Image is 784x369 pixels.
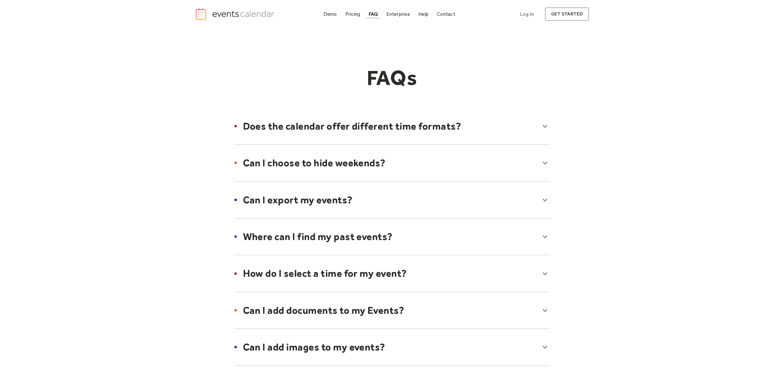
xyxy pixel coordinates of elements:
[274,65,510,90] h1: FAQs
[514,7,540,21] a: Log In
[545,7,589,21] a: get started
[418,12,429,16] div: Help
[345,12,360,16] div: Pricing
[321,10,339,18] a: Demo
[437,12,455,16] div: Contact
[416,10,431,18] a: Help
[369,12,378,16] div: FAQ
[195,8,276,20] a: home
[386,12,410,16] div: Enterprise
[366,10,381,18] a: FAQ
[384,10,412,18] a: Enterprise
[434,10,458,18] a: Contact
[343,10,363,18] a: Pricing
[323,12,337,16] div: Demo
